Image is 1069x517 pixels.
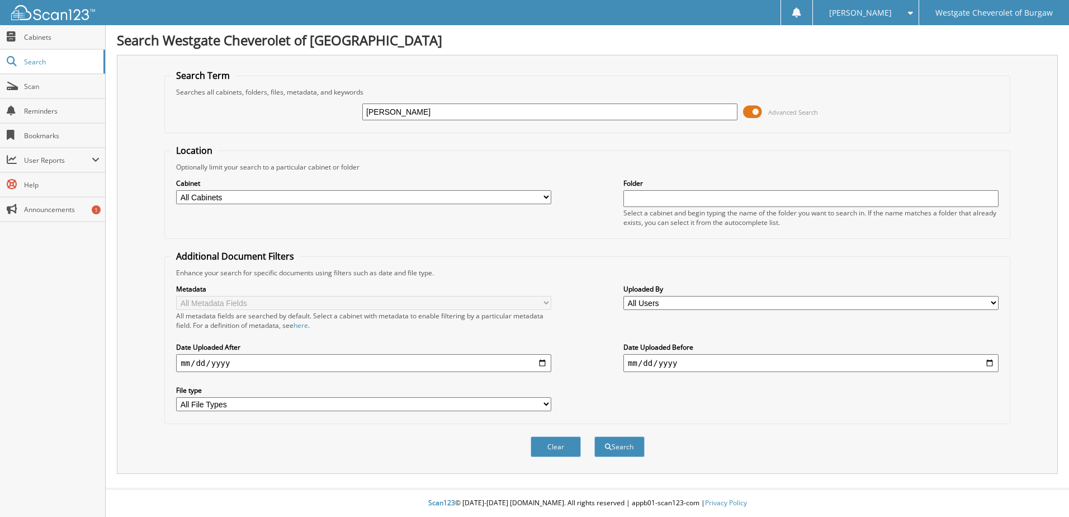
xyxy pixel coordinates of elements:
[171,250,300,262] legend: Additional Document Filters
[24,57,98,67] span: Search
[623,208,999,227] div: Select a cabinet and begin typing the name of the folder you want to search in. If the name match...
[24,156,92,165] span: User Reports
[24,106,100,116] span: Reminders
[171,162,1004,172] div: Optionally limit your search to a particular cabinet or folder
[24,82,100,91] span: Scan
[171,268,1004,278] div: Enhance your search for specific documents using filters such as date and file type.
[623,354,999,372] input: end
[176,342,551,352] label: Date Uploaded After
[171,69,235,82] legend: Search Term
[176,354,551,372] input: start
[106,490,1069,517] div: © [DATE]-[DATE] [DOMAIN_NAME]. All rights reserved | appb01-scan123-com |
[294,321,308,330] a: here
[768,108,818,116] span: Advanced Search
[428,498,455,507] span: Scan123
[594,436,645,457] button: Search
[935,10,1053,16] span: Westgate Cheverolet of Burgaw
[623,284,999,294] label: Uploaded By
[92,205,101,214] div: 1
[705,498,747,507] a: Privacy Policy
[176,311,551,330] div: All metadata fields are searched by default. Select a cabinet with metadata to enable filtering b...
[623,342,999,352] label: Date Uploaded Before
[24,131,100,140] span: Bookmarks
[24,32,100,42] span: Cabinets
[24,180,100,190] span: Help
[117,31,1058,49] h1: Search Westgate Cheverolet of [GEOGRAPHIC_DATA]
[623,178,999,188] label: Folder
[171,87,1004,97] div: Searches all cabinets, folders, files, metadata, and keywords
[11,5,95,20] img: scan123-logo-white.svg
[176,386,551,395] label: File type
[176,284,551,294] label: Metadata
[829,10,892,16] span: [PERSON_NAME]
[171,144,218,157] legend: Location
[531,436,581,457] button: Clear
[24,205,100,214] span: Announcements
[176,178,551,188] label: Cabinet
